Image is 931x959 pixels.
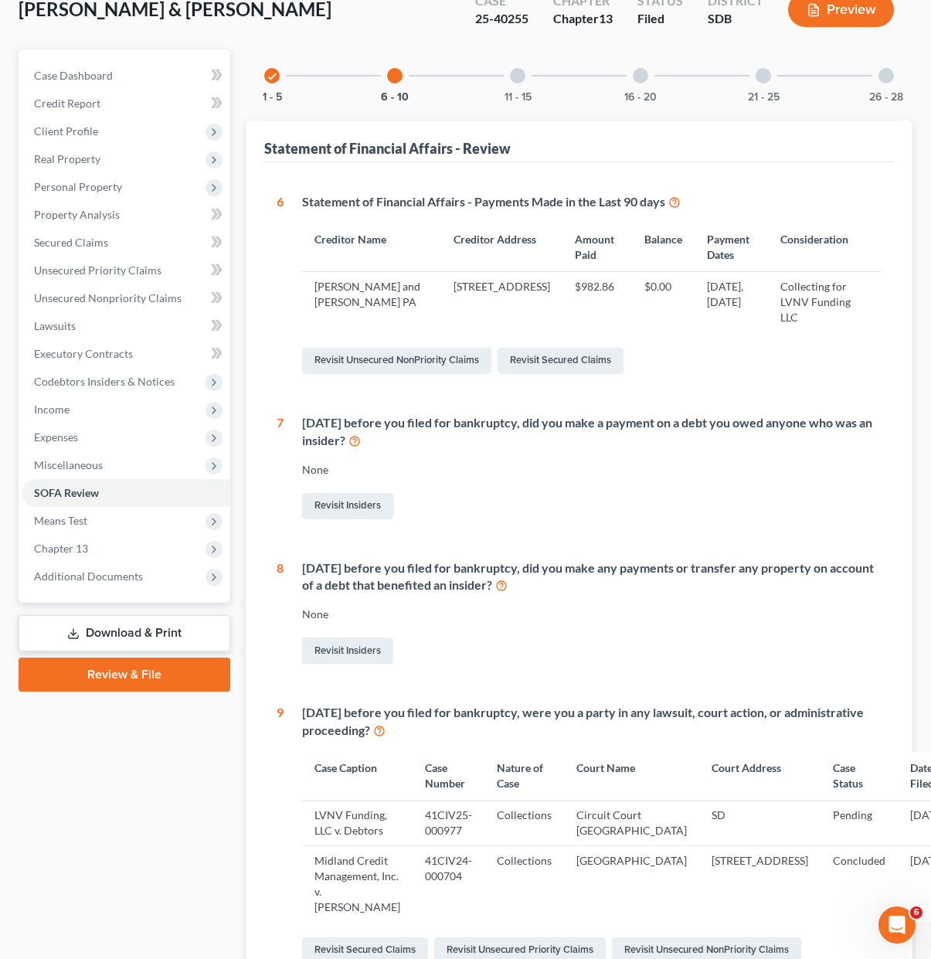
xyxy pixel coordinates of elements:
a: SOFA Review [22,479,230,507]
a: Revisit Insiders [302,493,393,519]
td: 41CIV24-000704 [413,846,484,922]
td: Midland Credit Management, Inc. v. [PERSON_NAME] [302,846,413,922]
button: 16 - 20 [624,92,657,103]
th: Case Status [821,752,898,801]
button: 26 - 28 [869,92,903,103]
td: [GEOGRAPHIC_DATA] [564,846,699,922]
td: LVNV Funding, LLC v. Debtors [302,801,413,845]
div: 25-40255 [475,10,528,28]
a: Unsecured Nonpriority Claims [22,284,230,312]
div: None [302,462,882,478]
span: Income [34,403,70,416]
a: Revisit Unsecured NonPriority Claims [302,348,491,374]
td: [DATE], [DATE] [695,272,769,332]
div: Chapter [553,10,613,28]
span: Unsecured Nonpriority Claims [34,291,182,304]
span: Client Profile [34,124,98,138]
span: Personal Property [34,180,122,193]
span: Expenses [34,430,78,444]
span: Executory Contracts [34,347,133,360]
td: 41CIV25-000977 [413,801,484,845]
div: [DATE] before you filed for bankruptcy, did you make a payment on a debt you owed anyone who was ... [302,414,882,450]
th: Nature of Case [484,752,564,801]
span: Secured Claims [34,236,108,249]
td: Concluded [821,846,898,922]
div: None [302,607,882,622]
div: Statement of Financial Affairs - Payments Made in the Last 90 days [302,193,882,211]
div: 8 [277,559,284,668]
button: 11 - 15 [505,92,532,103]
th: Payment Dates [695,223,769,272]
a: Download & Print [19,615,230,651]
div: Statement of Financial Affairs - Review [264,139,511,158]
div: Filed [637,10,683,28]
span: Means Test [34,514,87,527]
td: Collections [484,801,564,845]
th: Creditor Name [302,223,440,272]
span: Credit Report [34,97,100,110]
a: Property Analysis [22,201,230,229]
a: Executory Contracts [22,340,230,368]
th: Amount Paid [562,223,632,272]
span: SOFA Review [34,486,99,499]
span: Codebtors Insiders & Notices [34,375,175,388]
th: Balance [632,223,695,272]
span: Additional Documents [34,570,143,583]
td: $0.00 [632,272,695,332]
span: Case Dashboard [34,69,113,82]
span: Chapter 13 [34,542,88,555]
span: Unsecured Priority Claims [34,264,161,277]
th: Case Caption [302,752,413,801]
button: 6 - 10 [381,92,409,103]
a: Case Dashboard [22,62,230,90]
a: Lawsuits [22,312,230,340]
iframe: Intercom live chat [878,906,916,944]
th: Court Address [699,752,821,801]
td: Collecting for LVNV Funding LLC [768,272,882,332]
button: 21 - 25 [748,92,780,103]
td: Pending [821,801,898,845]
i: check [267,71,277,82]
span: Property Analysis [34,208,120,221]
span: Real Property [34,152,100,165]
th: Creditor Address [441,223,562,272]
a: Revisit Secured Claims [498,348,623,374]
span: 13 [599,11,613,26]
div: 7 [277,414,284,522]
div: [DATE] before you filed for bankruptcy, did you make any payments or transfer any property on acc... [302,559,882,595]
td: $982.86 [562,272,632,332]
span: Miscellaneous [34,458,103,471]
a: Revisit Insiders [302,638,393,664]
td: SD [699,801,821,845]
td: [PERSON_NAME] and [PERSON_NAME] PA [302,272,440,332]
td: Collections [484,846,564,922]
td: [STREET_ADDRESS] [441,272,562,332]
div: 6 [277,193,284,377]
div: SDB [708,10,763,28]
th: Case Number [413,752,484,801]
span: 6 [910,906,923,919]
a: Review & File [19,658,230,692]
th: Court Name [564,752,699,801]
button: 1 - 5 [263,92,282,103]
th: Consideration [768,223,882,272]
div: [DATE] before you filed for bankruptcy, were you a party in any lawsuit, court action, or adminis... [302,704,889,740]
a: Unsecured Priority Claims [22,257,230,284]
td: Circuit Court [GEOGRAPHIC_DATA] [564,801,699,845]
td: [STREET_ADDRESS] [699,846,821,922]
span: Lawsuits [34,319,76,332]
a: Credit Report [22,90,230,117]
a: Secured Claims [22,229,230,257]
